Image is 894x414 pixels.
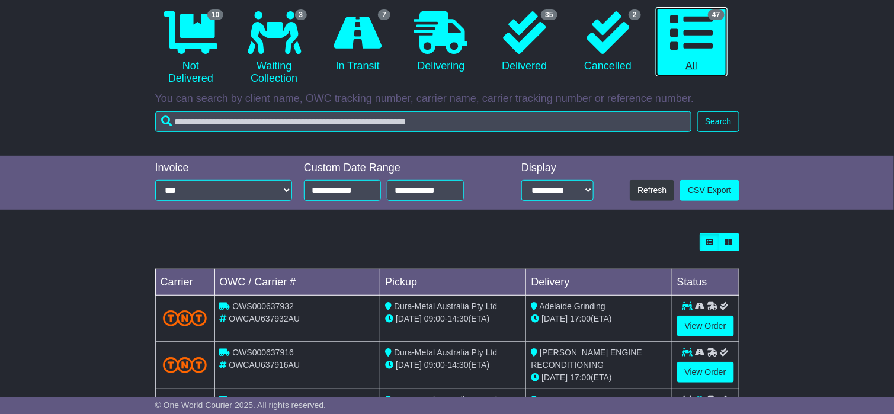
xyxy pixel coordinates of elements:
span: Adelaide Grinding [540,301,605,311]
span: 3 [295,9,307,20]
td: Delivery [526,269,672,296]
span: OWS000637916 [232,348,294,357]
span: 14:30 [448,314,469,323]
span: 17:00 [570,314,591,323]
div: - (ETA) [385,313,521,325]
button: Refresh [630,180,674,201]
span: 2 [629,9,641,20]
img: TNT_Domestic.png [163,310,207,326]
a: CSV Export [680,180,739,201]
span: Dura-Metal Australia Pty Ltd [394,348,497,357]
span: 17:00 [570,373,591,382]
td: Carrier [155,269,214,296]
div: Display [521,162,594,175]
td: Pickup [380,269,526,296]
div: - (ETA) [385,359,521,371]
span: 10 [207,9,223,20]
span: 35 [541,9,557,20]
div: Invoice [155,162,293,175]
button: Search [697,111,739,132]
span: [DATE] [541,314,568,323]
span: CR MINING [540,395,584,405]
span: [DATE] [396,360,422,370]
span: OWS000637932 [232,301,294,311]
td: OWC / Carrier # [214,269,380,296]
span: 14:30 [448,360,469,370]
span: OWCAU637916AU [229,360,300,370]
a: 35 Delivered [489,7,560,77]
a: View Order [677,362,734,383]
div: (ETA) [531,371,667,384]
span: 09:00 [424,314,445,323]
a: 10 Not Delivered [155,7,227,89]
td: Status [672,269,739,296]
span: [DATE] [541,373,568,382]
span: OWS000637910 [232,395,294,405]
img: TNT_Domestic.png [163,357,207,373]
a: 3 Waiting Collection [238,7,310,89]
div: Custom Date Range [304,162,491,175]
a: Delivering [405,7,477,77]
span: 47 [708,9,724,20]
p: You can search by client name, OWC tracking number, carrier name, carrier tracking number or refe... [155,92,739,105]
a: 47 All [656,7,728,77]
a: View Order [677,316,734,336]
a: 7 In Transit [322,7,393,77]
span: 7 [378,9,390,20]
span: [DATE] [396,314,422,323]
span: Dura-Metal Australia Pty Ltd [394,301,497,311]
span: OWCAU637932AU [229,314,300,323]
span: [PERSON_NAME] ENGINE RECONDITIONING [531,348,642,370]
div: (ETA) [531,313,667,325]
span: © One World Courier 2025. All rights reserved. [155,400,326,410]
span: 09:00 [424,360,445,370]
a: 2 Cancelled [572,7,644,77]
span: Dura-Metal Australia Pty Ltd [394,395,497,405]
